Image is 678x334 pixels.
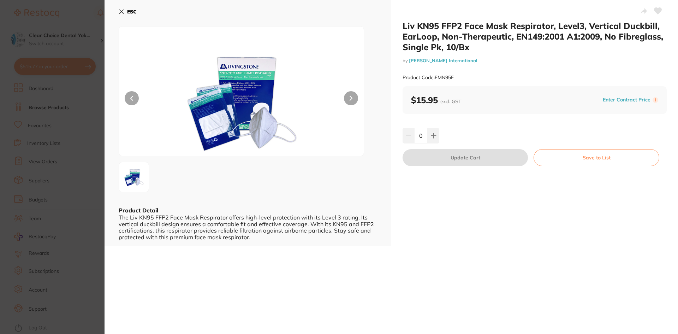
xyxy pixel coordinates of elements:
[403,149,528,166] button: Update Cart
[411,95,461,105] b: $15.95
[403,75,454,81] small: Product Code: FMN95F
[403,58,667,63] small: by
[119,214,377,240] div: The Liv KN95 FFP2 Face Mask Respirator offers high-level protection with its Level 3 rating. Its ...
[127,8,137,15] b: ESC
[121,164,147,190] img: MDE
[168,44,315,156] img: MDE
[601,96,653,103] button: Enter Contract Price
[119,6,137,18] button: ESC
[653,97,658,103] label: i
[409,58,477,63] a: [PERSON_NAME] International
[119,207,158,214] b: Product Detail
[534,149,659,166] button: Save to List
[440,98,461,105] span: excl. GST
[403,20,667,52] h2: Liv KN95 FFP2 Face Mask Respirator, Level3, Vertical Duckbill, EarLoop, Non-Therapeutic, EN149:20...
